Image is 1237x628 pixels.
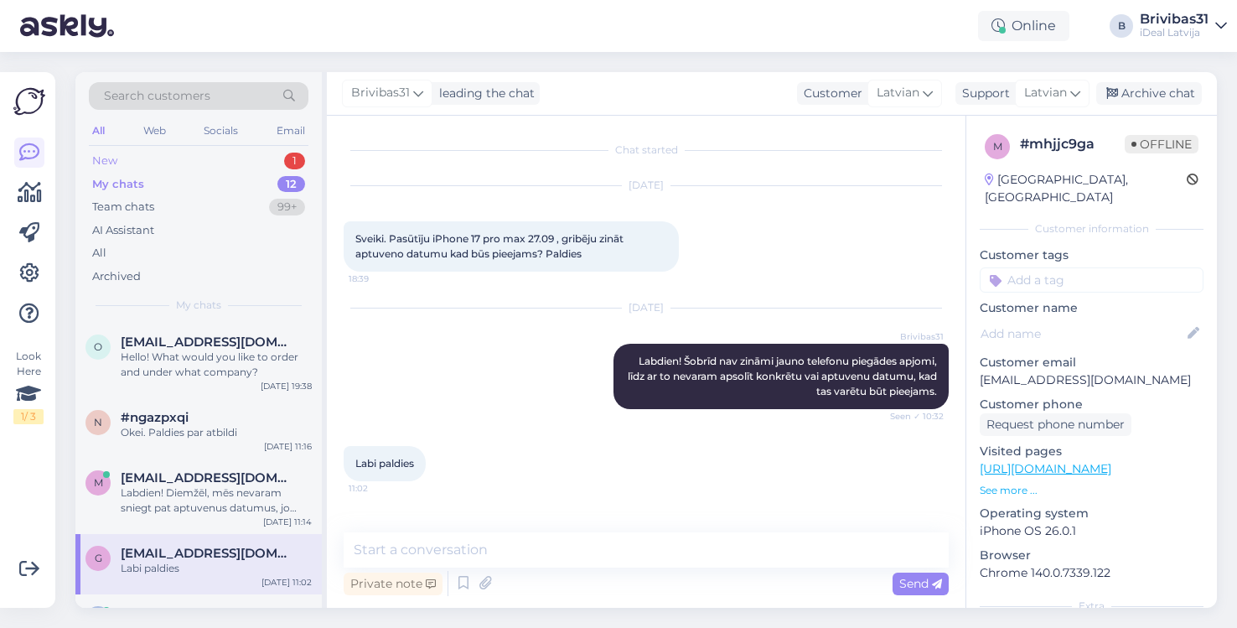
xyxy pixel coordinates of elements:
[1110,14,1133,38] div: B
[121,546,295,561] span: gukons@inbox.lv
[140,120,169,142] div: Web
[94,416,102,428] span: n
[13,409,44,424] div: 1 / 3
[899,576,942,591] span: Send
[92,199,154,215] div: Team chats
[344,143,949,158] div: Chat started
[121,485,312,516] div: Labdien! Diemžēl, mēs nevaram sniegt pat aptuvenus datumus, jo piegādes nāk nesistemātiski un pie...
[273,120,308,142] div: Email
[980,483,1203,498] p: See more ...
[881,410,944,423] span: Seen ✓ 10:32
[264,440,312,453] div: [DATE] 11:16
[355,232,626,260] span: Sveiki. Pasūtīju iPhone 17 pro max 27.09 , gribēju zināt aptuveno datumu kad būs pieejams? Paldies
[980,267,1203,293] input: Add a tag
[955,85,1010,102] div: Support
[980,461,1111,476] a: [URL][DOMAIN_NAME]
[349,272,411,285] span: 18:39
[92,222,154,239] div: AI Assistant
[980,371,1203,389] p: [EMAIL_ADDRESS][DOMAIN_NAME]
[349,482,411,495] span: 11:02
[980,221,1203,236] div: Customer information
[981,324,1184,343] input: Add name
[121,425,312,440] div: Okei. Paldies par atbildi
[993,140,1002,153] span: m
[980,443,1203,460] p: Visited pages
[980,299,1203,317] p: Customer name
[263,516,312,528] div: [DATE] 11:14
[978,11,1069,41] div: Online
[92,176,144,193] div: My chats
[261,380,312,392] div: [DATE] 19:38
[877,84,919,102] span: Latvian
[881,330,944,343] span: Brivibas31
[980,564,1203,582] p: Chrome 140.0.7339.122
[261,576,312,589] div: [DATE] 11:02
[284,153,305,169] div: 1
[121,335,295,350] span: oksanaauzinia@gmail.com
[1140,13,1227,39] a: Brivibas31iDeal Latvija
[344,573,443,595] div: Private note
[985,171,1187,206] div: [GEOGRAPHIC_DATA], [GEOGRAPHIC_DATA]
[200,120,241,142] div: Socials
[1125,135,1198,153] span: Offline
[121,350,312,380] div: Hello! What would you like to order and under what company?
[13,86,45,117] img: Askly Logo
[980,396,1203,413] p: Customer phone
[432,85,535,102] div: leading the chat
[121,410,189,425] span: #ngazpxqi
[95,552,102,564] span: g
[980,247,1203,264] p: Customer tags
[1140,26,1209,39] div: iDeal Latvija
[89,120,108,142] div: All
[344,178,949,193] div: [DATE]
[980,505,1203,522] p: Operating system
[269,199,305,215] div: 99+
[277,176,305,193] div: 12
[980,522,1203,540] p: iPhone OS 26.0.1
[121,561,312,576] div: Labi paldies
[1096,82,1202,105] div: Archive chat
[1140,13,1209,26] div: Brivibas31
[351,84,410,102] span: Brivibas31
[628,355,939,397] span: Labdien! Šobrīd nav zināmi jauno telefonu piegādes apjomi, līdz ar to nevaram apsolīt konkrētu va...
[92,268,141,285] div: Archived
[1024,84,1067,102] span: Latvian
[1020,134,1125,154] div: # mhjjc9ga
[13,349,44,424] div: Look Here
[94,340,102,353] span: o
[121,606,188,621] span: #qzj0qjwv
[92,153,117,169] div: New
[980,354,1203,371] p: Customer email
[344,300,949,315] div: [DATE]
[121,470,295,485] span: mgurckaja@gmail.com
[797,85,862,102] div: Customer
[980,413,1131,436] div: Request phone number
[355,457,414,470] span: Labi paldies
[980,599,1203,614] div: Extra
[94,476,103,489] span: m
[980,547,1203,564] p: Browser
[92,245,106,262] div: All
[104,87,210,105] span: Search customers
[176,298,221,313] span: My chats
